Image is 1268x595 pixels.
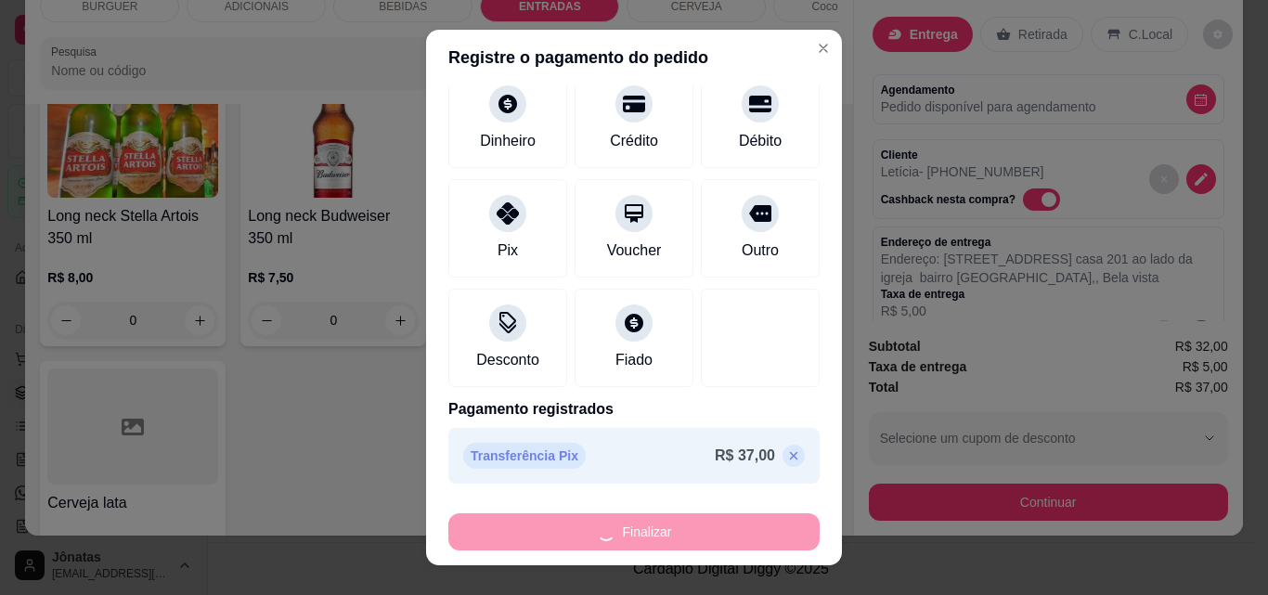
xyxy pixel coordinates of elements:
[739,130,782,152] div: Débito
[448,398,820,420] p: Pagamento registrados
[463,443,586,469] p: Transferência Pix
[742,239,779,262] div: Outro
[715,445,775,467] p: R$ 37,00
[607,239,662,262] div: Voucher
[615,349,653,371] div: Fiado
[498,239,518,262] div: Pix
[610,130,658,152] div: Crédito
[480,130,536,152] div: Dinheiro
[426,30,842,85] header: Registre o pagamento do pedido
[476,349,539,371] div: Desconto
[809,33,838,63] button: Close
